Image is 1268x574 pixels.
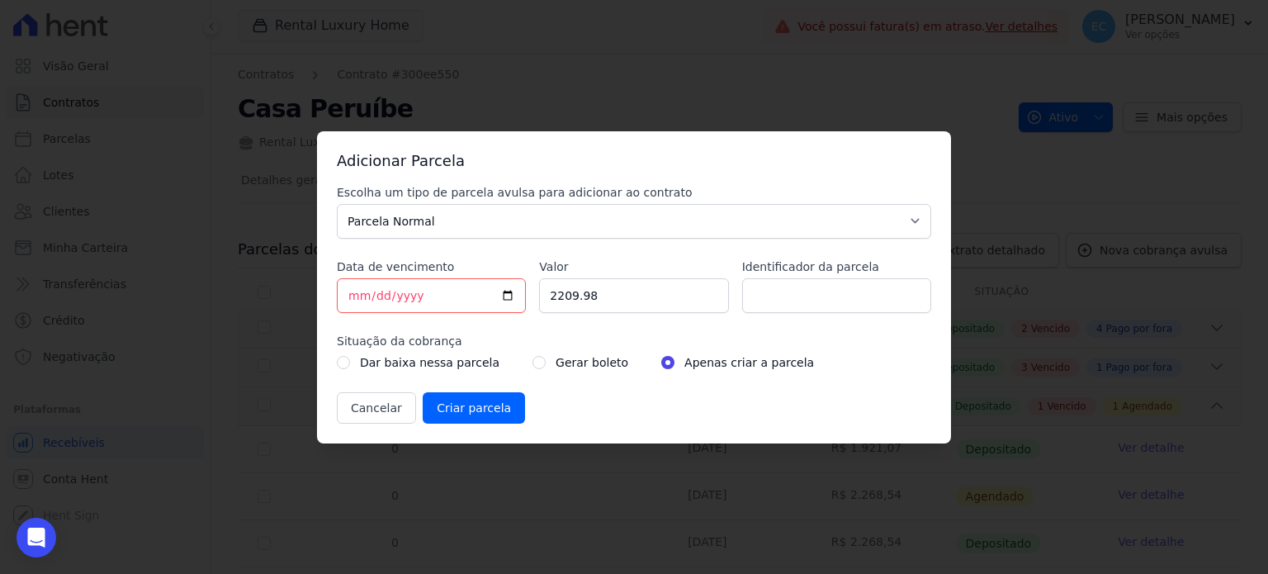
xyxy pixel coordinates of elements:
div: Open Intercom Messenger [17,518,56,557]
label: Dar baixa nessa parcela [360,353,499,372]
label: Situação da cobrança [337,333,931,349]
label: Identificador da parcela [742,259,931,275]
label: Gerar boleto [556,353,628,372]
label: Apenas criar a parcela [684,353,814,372]
h3: Adicionar Parcela [337,151,931,171]
label: Data de vencimento [337,259,526,275]
label: Valor [539,259,728,275]
input: Criar parcela [423,392,525,424]
button: Cancelar [337,392,416,424]
label: Escolha um tipo de parcela avulsa para adicionar ao contrato [337,184,931,201]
